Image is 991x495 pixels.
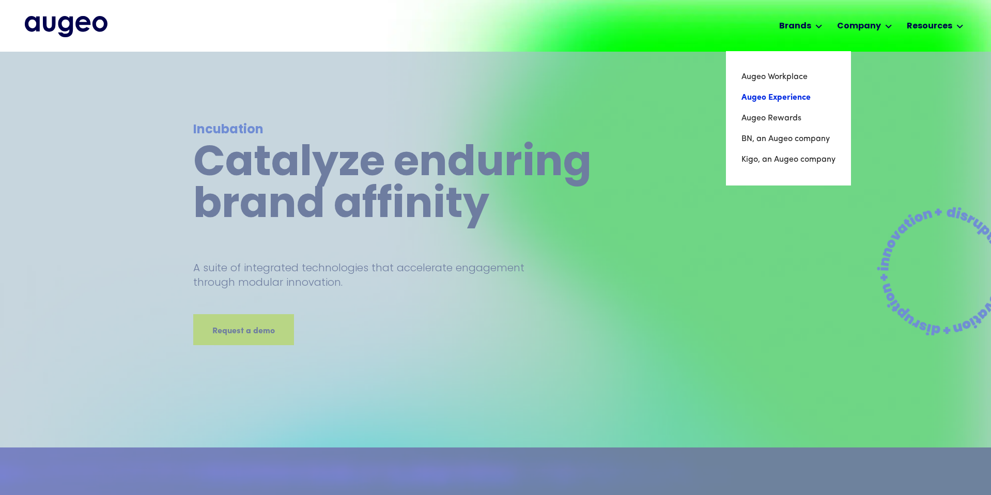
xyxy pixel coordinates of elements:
a: Augeo Experience [741,87,835,108]
div: Brands [779,20,811,33]
a: Augeo Rewards [741,108,835,129]
a: Augeo Workplace [741,67,835,87]
div: Company [837,20,881,33]
nav: Brands [726,51,851,185]
a: Kigo, an Augeo company [741,149,835,170]
div: Resources [907,20,952,33]
a: BN, an Augeo company [741,129,835,149]
a: home [25,16,107,37]
img: Augeo's full logo in midnight blue. [25,16,107,37]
